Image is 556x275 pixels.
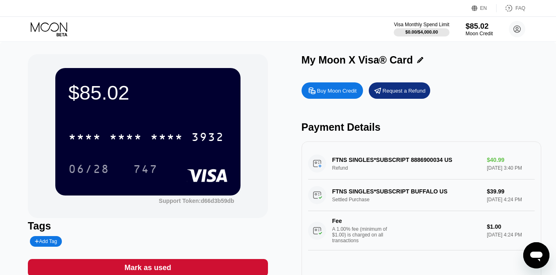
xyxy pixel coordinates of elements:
div: EN [472,4,497,12]
div: 06/28 [62,159,116,179]
div: Add Tag [30,236,62,247]
div: Payment Details [302,121,542,133]
div: A 1.00% fee (minimum of $1.00) is charged on all transactions [332,226,394,243]
div: 747 [133,164,158,177]
div: Support Token:d66d3b59db [159,198,234,204]
div: 06/28 [68,164,109,177]
div: My Moon X Visa® Card [302,54,413,66]
div: Visa Monthly Spend Limit [394,22,449,27]
div: $1.00 [487,223,535,230]
div: $85.02 [465,22,493,30]
div: FAQ [515,5,525,11]
div: Moon Credit [465,31,493,36]
div: FeeA 1.00% fee (minimum of $1.00) is charged on all transactions$1.00[DATE] 4:24 PM [308,211,535,250]
div: $85.02Moon Credit [465,22,493,36]
div: FAQ [497,4,525,12]
div: Visa Monthly Spend Limit$0.00/$4,000.00 [394,22,449,36]
div: Buy Moon Credit [302,82,363,99]
div: 3932 [191,132,224,145]
div: EN [480,5,487,11]
div: Buy Moon Credit [317,87,357,94]
iframe: Button to launch messaging window [523,242,549,268]
div: $85.02 [68,81,227,104]
div: Fee [332,218,390,224]
div: Request a Refund [383,87,426,94]
div: Tags [28,220,268,232]
div: Support Token: d66d3b59db [159,198,234,204]
div: Request a Refund [369,82,430,99]
div: 747 [127,159,164,179]
div: [DATE] 4:24 PM [487,232,535,238]
div: $0.00 / $4,000.00 [405,30,438,34]
div: Mark as used [125,263,171,273]
div: Add Tag [35,239,57,244]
